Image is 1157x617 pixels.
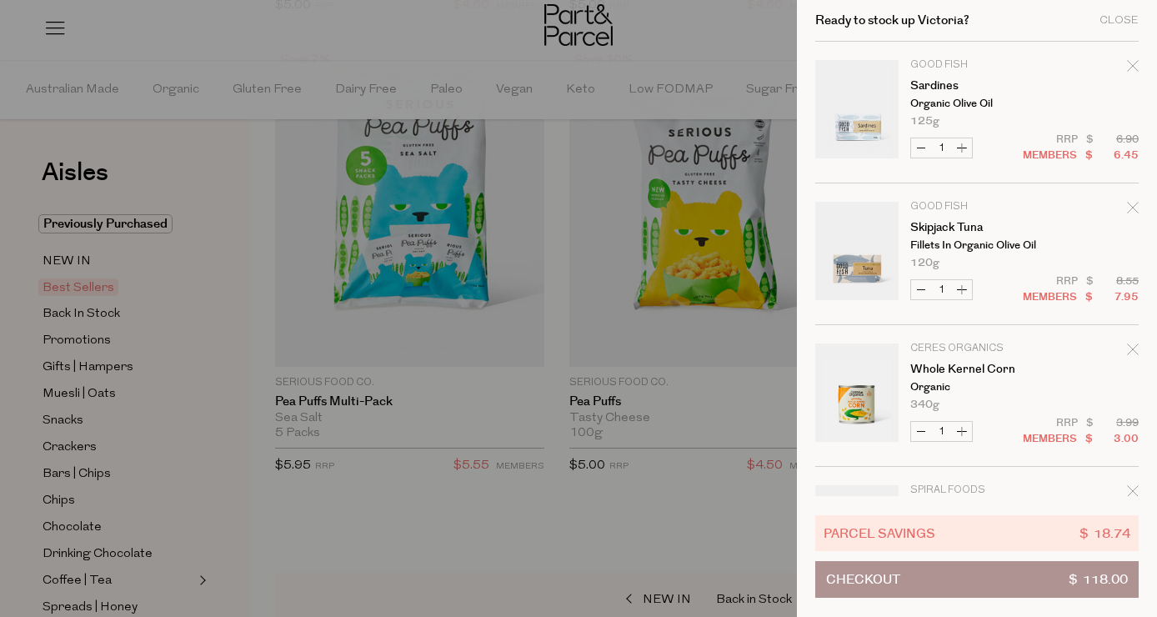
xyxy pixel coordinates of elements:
[910,240,1039,251] p: Fillets in Organic Olive Oil
[910,60,1039,70] p: Good Fish
[910,222,1039,233] a: Skipjack Tuna
[910,399,939,410] span: 340g
[815,14,969,27] h2: Ready to stock up Victoria?
[1127,483,1139,505] div: Remove Soba Noodles
[826,562,900,597] span: Checkout
[1127,341,1139,364] div: Remove Whole Kernel Corn
[1099,15,1139,26] div: Close
[910,116,939,127] span: 125g
[931,280,952,299] input: QTY Skipjack Tuna
[910,344,1039,354] p: Ceres Organics
[1069,562,1128,597] span: $ 118.00
[1127,58,1139,80] div: Remove Sardines
[824,524,935,543] span: Parcel Savings
[910,98,1039,109] p: Organic Olive Oil
[910,258,939,268] span: 120g
[910,485,1039,495] p: Spiral Foods
[931,422,952,441] input: QTY Whole Kernel Corn
[910,382,1039,393] p: Organic
[910,80,1039,92] a: Sardines
[910,364,1039,375] a: Whole Kernel Corn
[1127,199,1139,222] div: Remove Skipjack Tuna
[1079,524,1130,543] span: $ 18.74
[910,202,1039,212] p: Good Fish
[815,561,1139,598] button: Checkout$ 118.00
[931,138,952,158] input: QTY Sardines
